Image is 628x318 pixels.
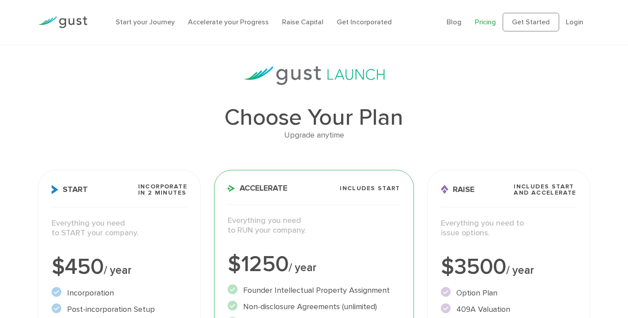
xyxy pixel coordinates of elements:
[228,253,400,276] div: $1250
[447,18,462,26] a: Blog
[52,303,187,315] li: Post-incorporation Setup
[52,287,187,299] li: Incorporation
[475,18,496,26] a: Pricing
[337,18,392,26] a: Get Incorporated
[514,184,576,196] span: Includes START and ACCELERATE
[116,18,175,26] a: Start your Journey
[52,185,88,194] span: Start
[52,185,58,194] img: Start Icon X2
[244,66,385,85] img: gust-launch-logos.svg
[228,301,400,313] li: Non-disclosure Agreements (unlimited)
[138,184,187,196] span: Incorporate in 2 Minutes
[52,256,187,278] div: $450
[441,185,474,194] span: Raise
[38,129,590,142] div: Upgrade anytime
[506,264,534,277] span: / year
[38,16,87,28] img: Gust Logo
[441,287,576,299] li: Option Plan
[441,303,576,315] li: 409A Valuation
[441,185,448,194] img: Raise Icon
[441,256,576,278] div: $3500
[52,218,187,238] p: Everything you need to START your company.
[289,261,316,274] span: / year
[228,284,400,296] li: Founder Intellectual Property Assignment
[228,185,235,192] img: Accelerate Icon
[503,13,559,31] a: Get Started
[282,18,323,26] a: Raise Capital
[228,216,400,236] p: Everything you need to RUN your company.
[566,18,583,26] a: Login
[38,106,590,129] h1: Choose Your Plan
[228,184,287,192] span: Accelerate
[340,185,400,192] span: Includes START
[188,18,269,26] a: Accelerate your Progress
[104,264,132,277] span: / year
[441,218,576,238] p: Everything you need to issue options.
